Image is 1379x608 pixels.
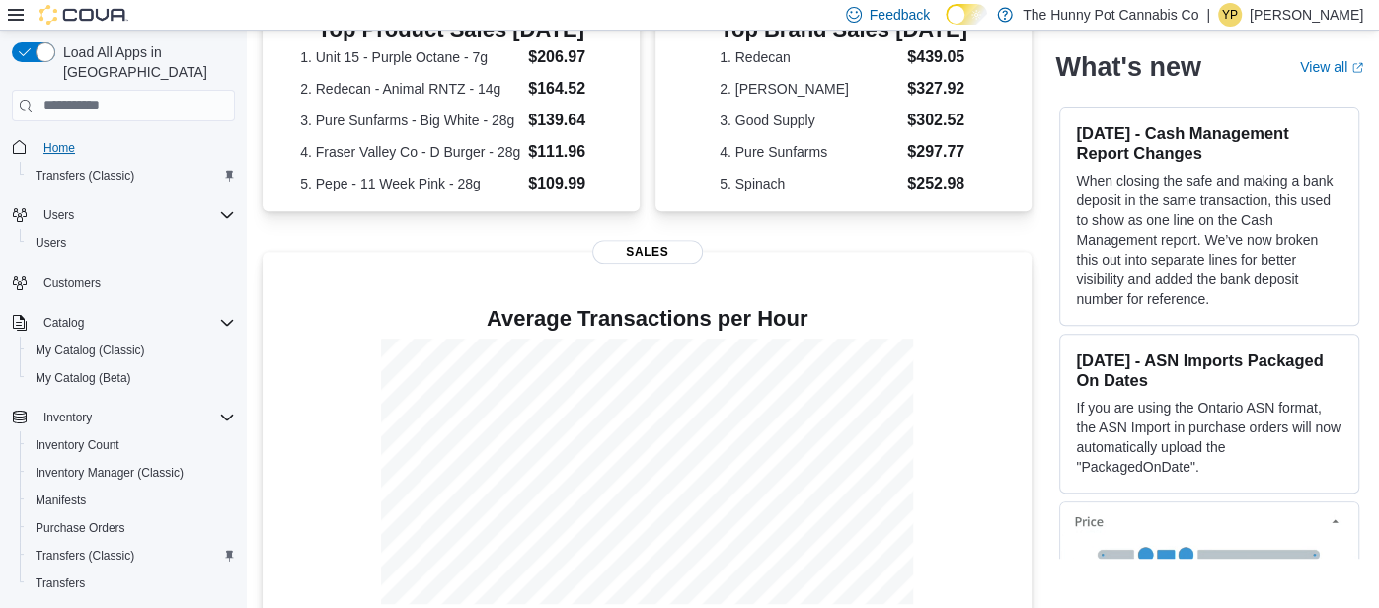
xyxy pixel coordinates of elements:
span: Inventory [43,410,92,425]
dd: $302.52 [907,109,967,132]
h3: [DATE] - ASN Imports Packaged On Dates [1076,350,1342,390]
button: Transfers (Classic) [20,162,243,190]
dd: $109.99 [528,172,601,195]
p: If you are using the Ontario ASN format, the ASN Import in purchase orders will now automatically... [1076,398,1342,477]
span: Users [43,207,74,223]
a: View allExternal link [1300,59,1363,75]
span: Home [43,140,75,156]
button: Inventory Manager (Classic) [20,459,243,487]
p: | [1206,3,1210,27]
dt: 1. Unit 15 - Purple Octane - 7g [300,47,520,67]
span: Manifests [36,493,86,508]
img: Cova [39,5,128,25]
span: Customers [36,270,235,295]
span: My Catalog (Classic) [28,339,235,362]
h4: Average Transactions per Hour [278,307,1016,331]
button: My Catalog (Classic) [20,337,243,364]
span: Home [36,135,235,160]
dd: $139.64 [528,109,601,132]
a: My Catalog (Beta) [28,366,139,390]
span: Catalog [36,311,235,335]
a: Home [36,136,83,160]
dt: 4. Fraser Valley Co - D Burger - 28g [300,142,520,162]
button: Transfers (Classic) [20,542,243,570]
a: Transfers (Classic) [28,164,142,188]
button: Users [20,229,243,257]
span: Purchase Orders [36,520,125,536]
span: Transfers [36,575,85,591]
input: Dark Mode [946,4,987,25]
span: My Catalog (Beta) [28,366,235,390]
dt: 5. Spinach [720,174,899,193]
span: Feedback [870,5,930,25]
button: Inventory Count [20,431,243,459]
button: Catalog [4,309,243,337]
span: Users [28,231,235,255]
span: Transfers [28,571,235,595]
span: Inventory Count [36,437,119,453]
button: Inventory [36,406,100,429]
p: [PERSON_NAME] [1250,3,1363,27]
dd: $252.98 [907,172,967,195]
button: Home [4,133,243,162]
button: Manifests [20,487,243,514]
a: Transfers (Classic) [28,544,142,568]
p: When closing the safe and making a bank deposit in the same transaction, this used to show as one... [1076,171,1342,309]
button: Users [4,201,243,229]
dt: 3. Pure Sunfarms - Big White - 28g [300,111,520,130]
dd: $111.96 [528,140,601,164]
span: My Catalog (Classic) [36,342,145,358]
dt: 2. [PERSON_NAME] [720,79,899,99]
dd: $439.05 [907,45,967,69]
span: Inventory Manager (Classic) [28,461,235,485]
h2: What's new [1055,51,1200,83]
a: Customers [36,271,109,295]
dt: 4. Pure Sunfarms [720,142,899,162]
span: Customers [43,275,101,291]
dd: $164.52 [528,77,601,101]
span: Inventory Manager (Classic) [36,465,184,481]
button: Purchase Orders [20,514,243,542]
button: Inventory [4,404,243,431]
span: Inventory Count [28,433,235,457]
dd: $327.92 [907,77,967,101]
button: Users [36,203,82,227]
span: YP [1222,3,1238,27]
dt: 5. Pepe - 11 Week Pink - 28g [300,174,520,193]
span: Transfers (Classic) [36,548,134,564]
span: Load All Apps in [GEOGRAPHIC_DATA] [55,42,235,82]
dt: 2. Redecan - Animal RNTZ - 14g [300,79,520,99]
div: Yomatie Persaud [1218,3,1242,27]
a: Transfers [28,571,93,595]
button: My Catalog (Beta) [20,364,243,392]
button: Catalog [36,311,92,335]
a: Purchase Orders [28,516,133,540]
a: Inventory Manager (Classic) [28,461,192,485]
svg: External link [1351,62,1363,74]
dt: 1. Redecan [720,47,899,67]
span: Transfers (Classic) [28,164,235,188]
dd: $297.77 [907,140,967,164]
dd: $206.97 [528,45,601,69]
span: Transfers (Classic) [36,168,134,184]
a: My Catalog (Classic) [28,339,153,362]
span: Inventory [36,406,235,429]
span: Sales [592,240,703,264]
span: Transfers (Classic) [28,544,235,568]
a: Inventory Count [28,433,127,457]
span: Users [36,203,235,227]
dt: 3. Good Supply [720,111,899,130]
p: The Hunny Pot Cannabis Co [1023,3,1198,27]
button: Transfers [20,570,243,597]
h3: [DATE] - Cash Management Report Changes [1076,123,1342,163]
a: Manifests [28,489,94,512]
span: Catalog [43,315,84,331]
span: Dark Mode [946,25,947,26]
span: Manifests [28,489,235,512]
span: My Catalog (Beta) [36,370,131,386]
button: Customers [4,268,243,297]
a: Users [28,231,74,255]
span: Purchase Orders [28,516,235,540]
span: Users [36,235,66,251]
